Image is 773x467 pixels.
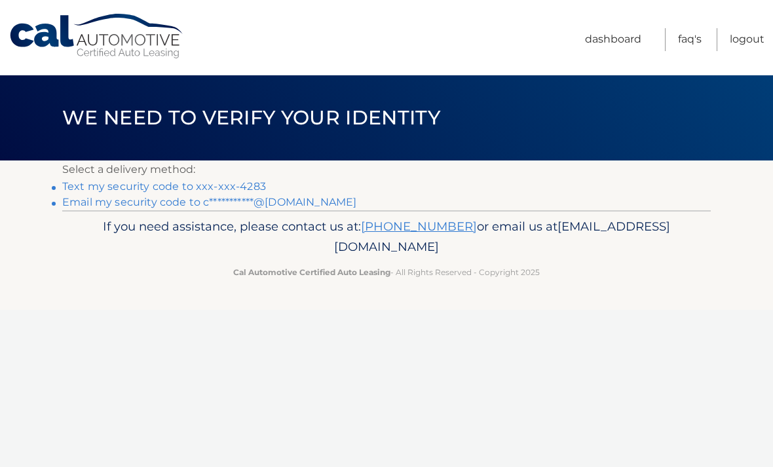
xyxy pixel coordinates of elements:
[71,265,702,279] p: - All Rights Reserved - Copyright 2025
[9,13,185,60] a: Cal Automotive
[71,216,702,258] p: If you need assistance, please contact us at: or email us at
[62,105,440,130] span: We need to verify your identity
[62,180,266,193] a: Text my security code to xxx-xxx-4283
[678,28,702,51] a: FAQ's
[730,28,764,51] a: Logout
[585,28,641,51] a: Dashboard
[233,267,390,277] strong: Cal Automotive Certified Auto Leasing
[361,219,477,234] a: [PHONE_NUMBER]
[62,160,711,179] p: Select a delivery method:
